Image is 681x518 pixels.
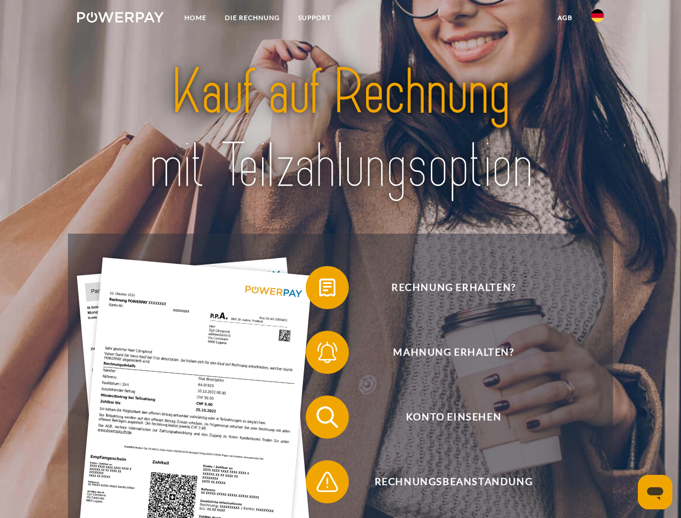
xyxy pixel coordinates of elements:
img: de [591,9,604,22]
button: Rechnungsbeanstandung [306,460,586,503]
img: logo-powerpay-white.svg [77,12,164,23]
img: qb_bell.svg [314,339,341,366]
a: Home [175,8,216,28]
a: DIE RECHNUNG [216,8,289,28]
span: Konto einsehen [321,396,586,439]
span: Rechnung erhalten? [321,266,586,309]
button: Konto einsehen [306,396,586,439]
span: Mahnung erhalten? [321,331,586,374]
span: Rechnungsbeanstandung [321,460,586,503]
a: SUPPORT [289,8,340,28]
img: title-powerpay_de.svg [103,52,578,207]
a: agb [548,8,582,28]
img: qb_search.svg [314,404,341,431]
button: Rechnung erhalten? [306,266,586,309]
button: Mahnung erhalten? [306,331,586,374]
iframe: Schaltfläche zum Öffnen des Messaging-Fensters [638,475,672,509]
img: qb_bill.svg [314,274,341,301]
img: qb_warning.svg [314,468,341,495]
